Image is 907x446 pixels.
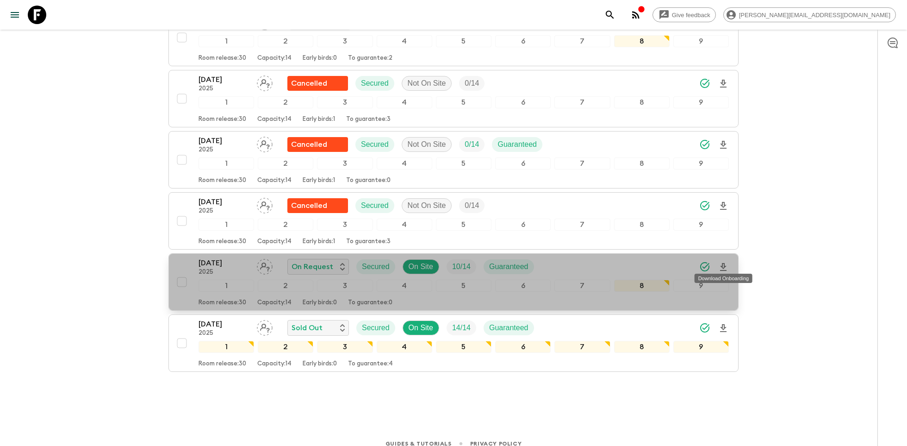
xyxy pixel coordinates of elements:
p: Room release: 30 [199,177,246,184]
p: Not On Site [408,200,446,211]
button: [DATE]2025Assign pack leaderSold OutSecuredOn SiteTrip FillGuaranteed123456789Room release:30Capa... [168,314,739,372]
div: 4 [377,219,432,231]
span: Assign pack leader [257,262,273,269]
div: 2 [258,280,313,292]
p: 10 / 14 [452,261,471,272]
div: 8 [614,280,670,292]
div: 9 [673,96,729,108]
button: [DATE]2025Assign pack leaderFlash Pack cancellationSecuredNot On SiteTrip Fill123456789Room relea... [168,192,739,250]
svg: Download Onboarding [718,139,729,151]
p: Guaranteed [497,139,537,150]
svg: Synced Successfully [699,139,710,150]
p: 2025 [199,207,249,215]
div: Trip Fill [447,259,476,274]
p: 0 / 14 [465,139,479,150]
div: 3 [317,157,373,170]
p: To guarantee: 3 [346,116,391,123]
div: 1 [199,157,254,170]
p: Room release: 30 [199,299,246,307]
p: Early birds: 1 [303,238,335,245]
div: 5 [436,157,491,170]
div: 9 [673,157,729,170]
p: To guarantee: 2 [348,55,392,62]
p: Room release: 30 [199,238,246,245]
div: Secured [355,76,394,91]
p: Room release: 30 [199,116,246,123]
div: On Site [403,259,439,274]
div: Trip Fill [459,76,485,91]
span: Assign pack leader [257,201,273,208]
button: menu [6,6,24,24]
div: 6 [495,341,551,353]
p: To guarantee: 4 [348,360,393,368]
svg: Download Onboarding [718,201,729,212]
p: Capacity: 14 [257,360,292,368]
svg: Synced Successfully [699,261,710,272]
div: 7 [554,35,610,47]
p: 0 / 14 [465,200,479,211]
div: 5 [436,280,491,292]
p: Secured [361,78,389,89]
p: Early birds: 1 [303,177,335,184]
div: 8 [614,35,670,47]
svg: Download Onboarding [718,262,729,273]
div: Not On Site [402,76,452,91]
p: 2025 [199,330,249,337]
p: 2025 [199,269,249,276]
div: Flash Pack cancellation [287,76,348,91]
p: Early birds: 1 [303,116,335,123]
span: [PERSON_NAME][EMAIL_ADDRESS][DOMAIN_NAME] [734,12,895,19]
div: On Site [403,320,439,335]
p: On Request [292,261,333,272]
div: 7 [554,341,610,353]
div: Not On Site [402,198,452,213]
span: Assign pack leader [257,78,273,86]
div: [PERSON_NAME][EMAIL_ADDRESS][DOMAIN_NAME] [723,7,896,22]
div: 2 [258,35,313,47]
div: Secured [356,259,395,274]
div: Flash Pack cancellation [287,137,348,152]
div: 4 [377,96,432,108]
span: Assign pack leader [257,139,273,147]
div: 5 [436,341,491,353]
p: Not On Site [408,139,446,150]
div: 2 [258,157,313,170]
div: 7 [554,96,610,108]
svg: Synced Successfully [699,200,710,211]
p: On Site [409,322,433,333]
p: Secured [362,322,390,333]
p: Capacity: 14 [257,177,292,184]
div: 7 [554,219,610,231]
button: [DATE]2025Assign pack leaderFlash Pack cancellationSecuredNot On SiteTrip Fill123456789Room relea... [168,70,739,127]
button: search adventures [601,6,619,24]
div: 8 [614,96,670,108]
div: 2 [258,96,313,108]
button: [DATE]2025Assign pack leaderOn RequestSecuredOn SiteTrip FillGuaranteed123456789Room release:30Ca... [168,253,739,311]
p: Early birds: 0 [303,360,337,368]
div: Not On Site [402,137,452,152]
p: Room release: 30 [199,55,246,62]
p: Cancelled [291,200,327,211]
p: Capacity: 14 [257,299,292,307]
div: 8 [614,157,670,170]
div: Secured [355,137,394,152]
div: 5 [436,35,491,47]
p: Cancelled [291,78,327,89]
div: 4 [377,341,432,353]
svg: Synced Successfully [699,78,710,89]
p: Guaranteed [489,261,528,272]
div: 6 [495,280,551,292]
p: On Site [409,261,433,272]
p: Capacity: 14 [257,238,292,245]
div: 5 [436,96,491,108]
p: Capacity: 14 [257,55,292,62]
svg: Download Onboarding [718,323,729,334]
div: 7 [554,280,610,292]
div: 6 [495,157,551,170]
span: Give feedback [667,12,715,19]
p: 2025 [199,85,249,93]
div: 2 [258,219,313,231]
div: Trip Fill [459,198,485,213]
p: Not On Site [408,78,446,89]
p: 2025 [199,146,249,154]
